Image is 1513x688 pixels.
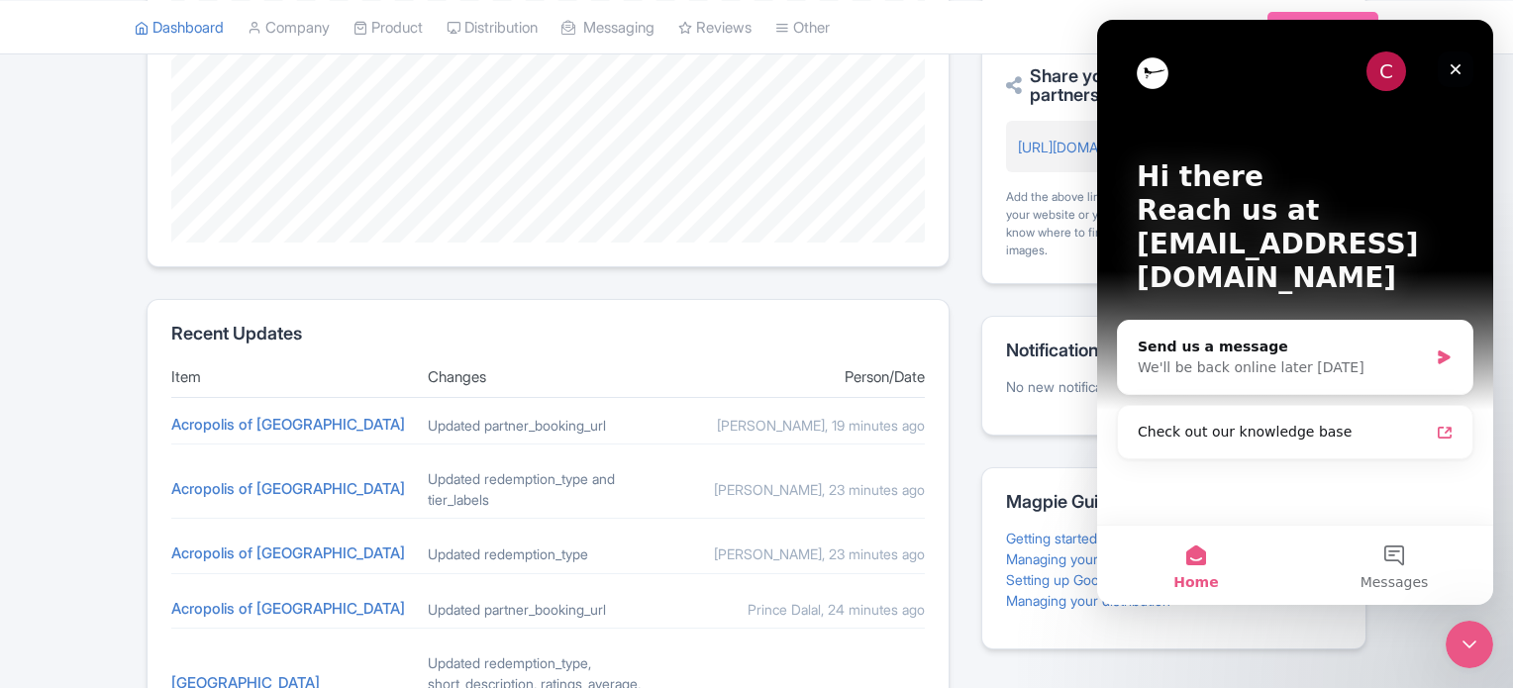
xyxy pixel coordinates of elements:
[1006,492,1342,512] h2: Magpie Guides
[1006,376,1342,397] p: No new notifications.
[428,468,668,510] div: Updated redemption_type and tier_labels
[1006,571,1200,588] a: Setting up Google Things to do
[171,324,925,344] h2: Recent Updates
[1006,530,1176,546] a: Getting started with Magpie
[171,543,405,562] a: Acropolis of [GEOGRAPHIC_DATA]
[171,599,405,618] a: Acropolis of [GEOGRAPHIC_DATA]
[684,599,925,620] div: Prince Dalal, 24 minutes ago
[684,415,925,436] div: [PERSON_NAME], 19 minutes ago
[684,543,925,564] div: [PERSON_NAME], 23 minutes ago
[684,479,925,500] div: [PERSON_NAME], 23 minutes ago
[1006,188,1342,259] div: Add the above link to your industry partner / trade pages of your website or your email signature...
[1006,66,1342,106] h2: Share your Magpie profile with your partners
[428,543,668,564] div: Updated redemption_type
[428,599,668,620] div: Updated partner_booking_url
[1267,12,1378,42] a: Subscription
[171,366,412,389] div: Item
[1006,592,1170,609] a: Managing your distribution
[684,366,925,389] div: Person/Date
[171,479,405,498] a: Acropolis of [GEOGRAPHIC_DATA]
[428,366,668,389] div: Changes
[1006,341,1342,360] h2: Notifications from Magpie
[428,415,668,436] div: Updated partner_booking_url
[1018,139,1160,155] a: [URL][DOMAIN_NAME]
[171,415,405,434] a: Acropolis of [GEOGRAPHIC_DATA]
[1446,621,1493,668] iframe: Intercom live chat
[1006,550,1157,567] a: Managing your products
[1097,20,1493,605] iframe: Intercom live chat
